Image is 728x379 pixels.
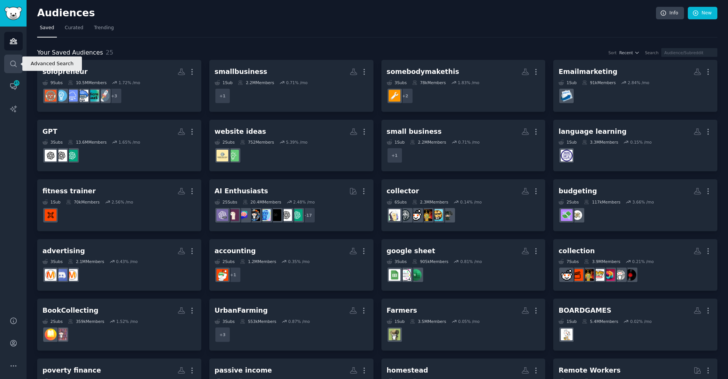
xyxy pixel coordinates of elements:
a: BookCollecting2Subs359kMembers1.52% /mobookshelfBookCollecting [37,299,201,351]
div: advertising [42,246,85,256]
div: 13.6M Members [68,139,107,145]
img: bookshelf [55,329,67,340]
img: Cd_collectors [614,269,626,281]
div: solopreneur [42,67,88,77]
a: Saved [37,22,57,38]
div: 0.43 % /mo [116,259,138,264]
div: collector [387,186,419,196]
div: 1 Sub [559,80,577,85]
span: Curated [65,25,83,31]
img: personaltraining [45,209,56,221]
img: ChatGPT [66,150,78,161]
div: 20.4M Members [243,199,281,205]
div: collection [559,246,595,256]
div: Remote Workers [559,366,620,375]
img: OpenAI [280,209,292,221]
div: 1.52 % /mo [116,319,138,324]
a: budgeting2Subs117kMembers3.66% /mobudgetbudgetingforbeginners [553,179,717,231]
a: Emailmarketing1Sub91kMembers2.84% /moEmailmarketing [553,60,717,112]
a: advertising3Subs2.1MMembers0.43% /momarketingDiscordAdvertisingadvertising [37,239,201,291]
div: AI Enthusiasts [215,186,268,196]
img: CookieCollector [431,209,443,221]
img: ChatGPTPromptGenius [238,209,249,221]
img: gamecollecting [410,209,422,221]
div: + 1 [387,147,403,163]
a: collection7Subs3.9MMembers0.21% /mohiphopvinylCd_collectorscollectingfunkopopMangaCollectorsdvdco... [553,239,717,291]
img: dvdcollection [571,269,583,281]
div: 6 Sub s [387,199,407,205]
div: 0.15 % /mo [630,139,652,145]
div: 1.72 % /mo [119,80,140,85]
img: aiArt [248,209,260,221]
span: Your Saved Audiences [37,48,103,58]
img: CollectorCorps [442,209,453,221]
a: Trending [91,22,116,38]
div: BookCollecting [42,306,98,315]
button: Recent [619,50,640,55]
div: 2.1M Members [68,259,104,264]
div: 3.9M Members [584,259,620,264]
span: 25 [106,49,113,56]
img: BookCollecting [45,329,56,340]
div: accounting [215,246,256,256]
a: accounting2Subs1.2MMembers0.35% /mo+1Accounting [209,239,373,291]
div: 1.2M Members [240,259,276,264]
div: 359k Members [68,319,104,324]
img: startups [98,90,110,102]
img: budgetingforbeginners [561,209,573,221]
a: google sheet3Subs905kMembers0.81% /moexcelsheetsgooglesheets [381,239,546,291]
h2: Audiences [37,7,656,19]
img: marketing [66,269,78,281]
div: 0.71 % /mo [286,80,308,85]
div: 1 Sub [42,199,61,205]
div: 78k Members [412,80,446,85]
img: GPTStore [45,150,56,161]
div: 9 Sub s [42,80,63,85]
div: 1 Sub [559,319,577,324]
a: fitness trainer1Sub70kMembers2.56% /mopersonaltraining [37,179,201,231]
a: solopreneur9Subs10.5MMembers1.72% /mo+3startupsmicrosaasSaaSSolopreneursSaaSEntrepreneurEntrepren... [37,60,201,112]
div: 7 Sub s [559,259,579,264]
img: sheets [399,269,411,281]
div: 2.2M Members [410,139,446,145]
a: 45 [4,77,23,96]
div: + 1 [225,267,241,283]
div: 553k Members [240,319,276,324]
img: the_collector_lewds [389,209,400,221]
div: website ideas [215,127,266,136]
a: somebodymakethis3Subs78kMembers1.83% /mo+2SomebodyMakeThis [381,60,546,112]
img: GummySearch logo [5,7,22,20]
input: Audience/Subreddit [661,48,717,57]
div: + 1 [215,88,231,104]
div: BOARDGAMES [559,306,611,315]
div: 752 Members [240,139,274,145]
div: 25 Sub s [215,199,237,205]
img: ChatGPT [291,209,303,221]
div: 1 Sub [559,139,577,145]
div: 2 Sub s [215,259,235,264]
img: boardgames [561,329,573,340]
img: watchCollector [399,209,411,221]
div: homestead [387,366,428,375]
a: Farmers1Sub3.5MMembers0.05% /mohomestead [381,299,546,351]
div: 0.71 % /mo [458,139,480,145]
div: + 17 [300,207,315,223]
img: microsaas [87,90,99,102]
div: google sheet [387,246,435,256]
div: 0.87 % /mo [288,319,310,324]
div: poverty finance [42,366,101,375]
div: 3 Sub s [42,139,63,145]
img: Emailmarketing [561,90,573,102]
div: 0.81 % /mo [460,259,482,264]
div: 2.2M Members [238,80,274,85]
img: OpenAI [55,150,67,161]
div: 905k Members [412,259,449,264]
img: hiphopvinyl [624,269,636,281]
div: somebodymakethis [387,67,459,77]
div: 3.66 % /mo [632,199,654,205]
img: excel [410,269,422,281]
img: artificial [259,209,271,221]
img: DiscordAdvertising [55,269,67,281]
a: Curated [62,22,86,38]
div: + 3 [106,88,122,104]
